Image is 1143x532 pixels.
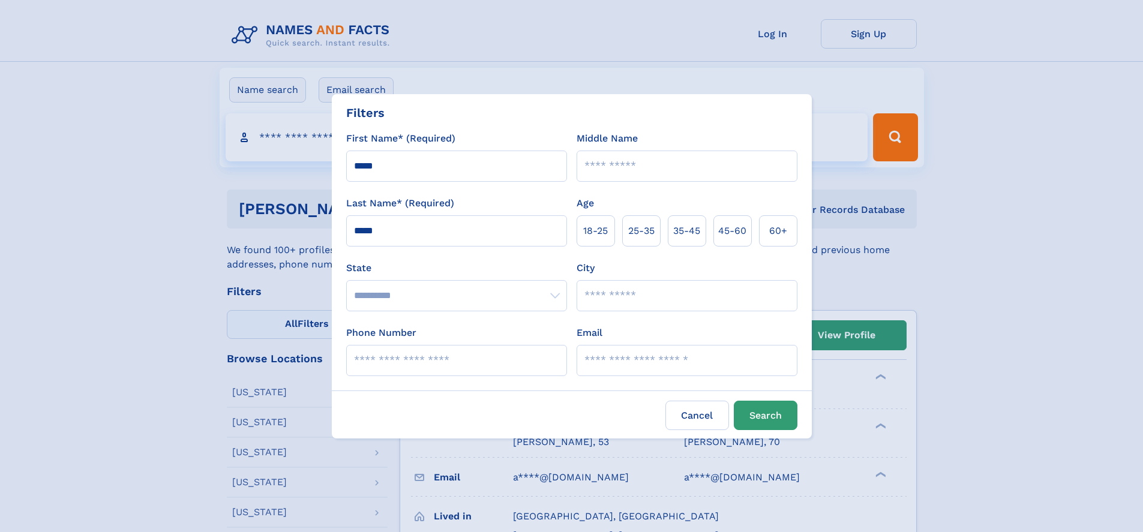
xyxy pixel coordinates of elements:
button: Search [734,401,797,430]
div: Filters [346,104,385,122]
span: 60+ [769,224,787,238]
span: 18‑25 [583,224,608,238]
span: 45‑60 [718,224,746,238]
label: Age [577,196,594,211]
label: Last Name* (Required) [346,196,454,211]
span: 35‑45 [673,224,700,238]
span: 25‑35 [628,224,655,238]
label: Email [577,326,602,340]
label: First Name* (Required) [346,131,455,146]
label: Phone Number [346,326,416,340]
label: City [577,261,595,275]
label: Middle Name [577,131,638,146]
label: Cancel [665,401,729,430]
label: State [346,261,567,275]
